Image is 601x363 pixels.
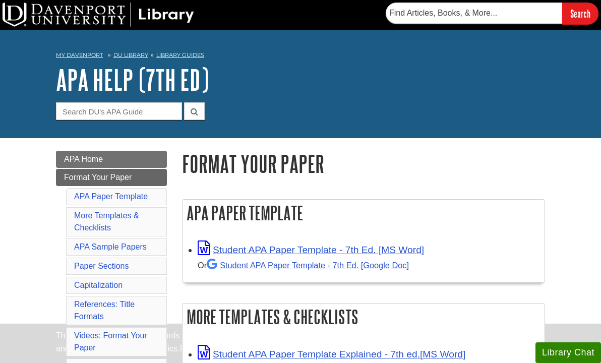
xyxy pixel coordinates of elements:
[64,155,103,163] span: APA Home
[535,342,601,363] button: Library Chat
[562,3,598,24] input: Search
[3,3,194,27] img: DU Library
[74,300,135,321] a: References: Title Formats
[56,51,103,59] a: My Davenport
[74,262,129,270] a: Paper Sections
[64,173,132,181] span: Format Your Paper
[113,51,148,58] a: DU Library
[156,51,204,58] a: Library Guides
[56,169,167,186] a: Format Your Paper
[74,192,148,201] a: APA Paper Template
[56,151,167,168] a: APA Home
[56,102,182,120] input: Search DU's APA Guide
[74,211,139,232] a: More Templates & Checklists
[56,64,209,95] a: APA Help (7th Ed)
[182,151,545,176] h1: Format Your Paper
[198,349,465,359] a: Link opens in new window
[56,48,545,65] nav: breadcrumb
[74,331,147,352] a: Videos: Format Your Paper
[198,261,409,270] small: Or
[386,3,562,24] input: Find Articles, Books, & More...
[74,243,147,251] a: APA Sample Papers
[74,281,123,289] a: Capitalization
[183,200,545,226] h2: APA Paper Template
[386,3,598,24] form: Searches DU Library's articles, books, and more
[183,304,545,330] h2: More Templates & Checklists
[207,261,409,270] a: Student APA Paper Template - 7th Ed. [Google Doc]
[198,245,424,255] a: Link opens in new window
